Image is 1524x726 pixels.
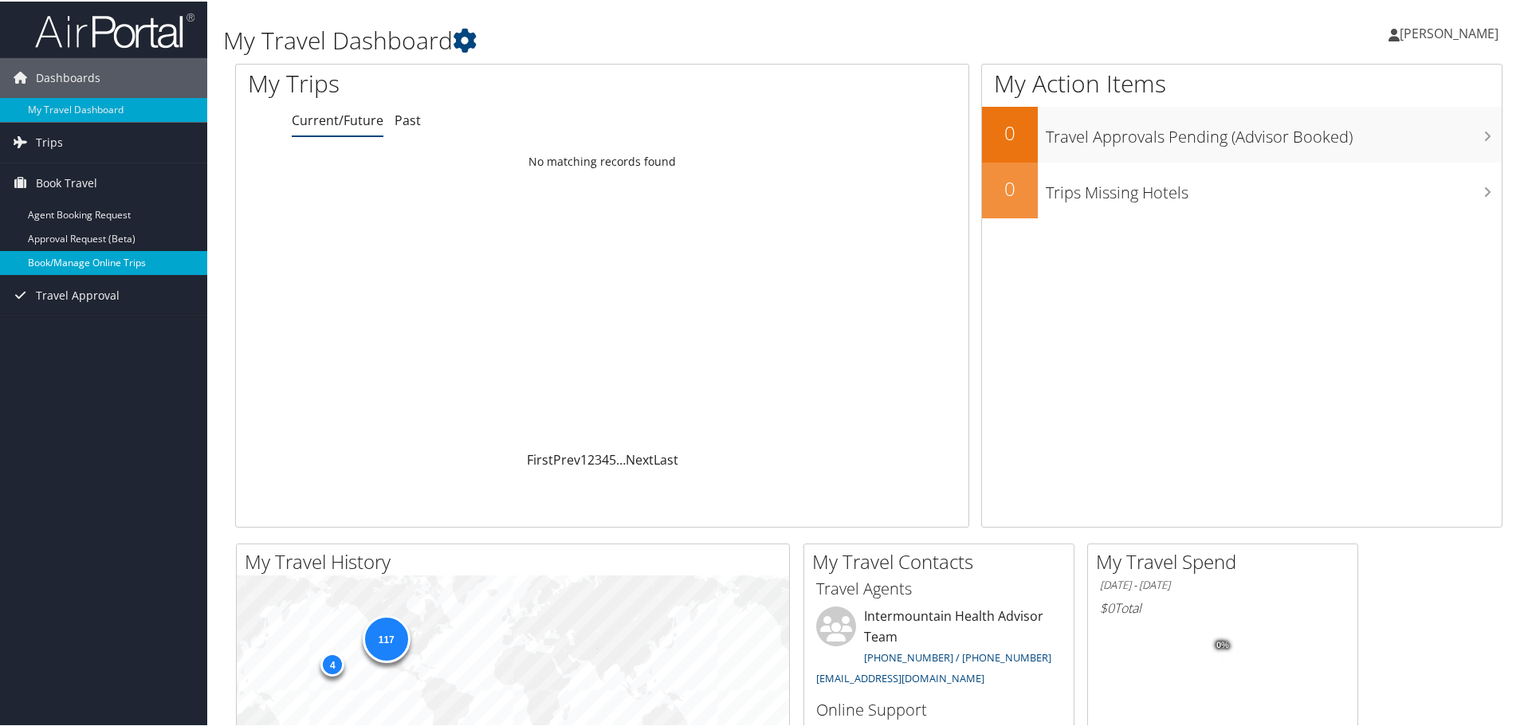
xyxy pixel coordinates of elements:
[36,274,120,314] span: Travel Approval
[982,118,1038,145] h2: 0
[982,105,1502,161] a: 0Travel Approvals Pending (Advisor Booked)
[248,65,651,99] h1: My Trips
[35,10,194,48] img: airportal-logo.png
[587,449,595,467] a: 2
[816,697,1062,720] h3: Online Support
[626,449,654,467] a: Next
[36,121,63,161] span: Trips
[609,449,616,467] a: 5
[1046,116,1502,147] h3: Travel Approvals Pending (Advisor Booked)
[553,449,580,467] a: Prev
[320,651,344,675] div: 4
[602,449,609,467] a: 4
[36,162,97,202] span: Book Travel
[1100,598,1345,615] h6: Total
[223,22,1084,56] h1: My Travel Dashboard
[982,174,1038,201] h2: 0
[816,669,984,684] a: [EMAIL_ADDRESS][DOMAIN_NAME]
[1096,547,1357,574] h2: My Travel Spend
[362,614,410,661] div: 117
[1400,23,1498,41] span: [PERSON_NAME]
[816,576,1062,598] h3: Travel Agents
[982,65,1502,99] h1: My Action Items
[864,649,1051,663] a: [PHONE_NUMBER] / [PHONE_NUMBER]
[580,449,587,467] a: 1
[1388,8,1514,56] a: [PERSON_NAME]
[616,449,626,467] span: …
[808,605,1070,690] li: Intermountain Health Advisor Team
[982,161,1502,217] a: 0Trips Missing Hotels
[245,547,789,574] h2: My Travel History
[812,547,1074,574] h2: My Travel Contacts
[527,449,553,467] a: First
[395,110,421,128] a: Past
[1216,639,1229,649] tspan: 0%
[1046,172,1502,202] h3: Trips Missing Hotels
[654,449,678,467] a: Last
[595,449,602,467] a: 3
[292,110,383,128] a: Current/Future
[236,146,968,175] td: No matching records found
[1100,576,1345,591] h6: [DATE] - [DATE]
[36,57,100,96] span: Dashboards
[1100,598,1114,615] span: $0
